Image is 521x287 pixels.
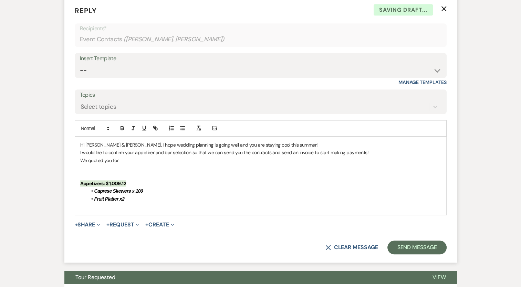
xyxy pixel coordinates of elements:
[106,222,139,227] button: Request
[374,4,433,16] span: Saving draft...
[80,180,126,187] strong: Appetizers: $ 1,009.12
[433,274,446,281] span: View
[81,102,116,111] div: Select topics
[106,222,110,227] span: +
[94,196,125,202] em: Fruit Platter x2
[80,157,441,164] p: We quoted you for
[75,6,97,15] span: Reply
[75,274,115,281] span: Tour Requested
[145,222,174,227] button: Create
[80,24,441,33] p: Recipients*
[80,33,441,46] div: Event Contacts
[94,188,143,194] em: Caprese Skewers x 100
[64,271,421,284] button: Tour Requested
[421,271,457,284] button: View
[80,149,441,156] p: I would like to confirm your appetizer and bar selection so that we can send you the contracts an...
[398,79,447,85] a: Manage Templates
[75,222,78,227] span: +
[387,241,446,254] button: Send Message
[75,222,101,227] button: Share
[325,245,378,250] button: Clear message
[80,141,441,149] p: Hi [PERSON_NAME] & [PERSON_NAME], I hope wedding planning is going well and you are staying cool ...
[145,222,148,227] span: +
[80,90,441,100] label: Topics
[124,35,225,44] span: ( [PERSON_NAME], [PERSON_NAME] )
[80,54,441,64] div: Insert Template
